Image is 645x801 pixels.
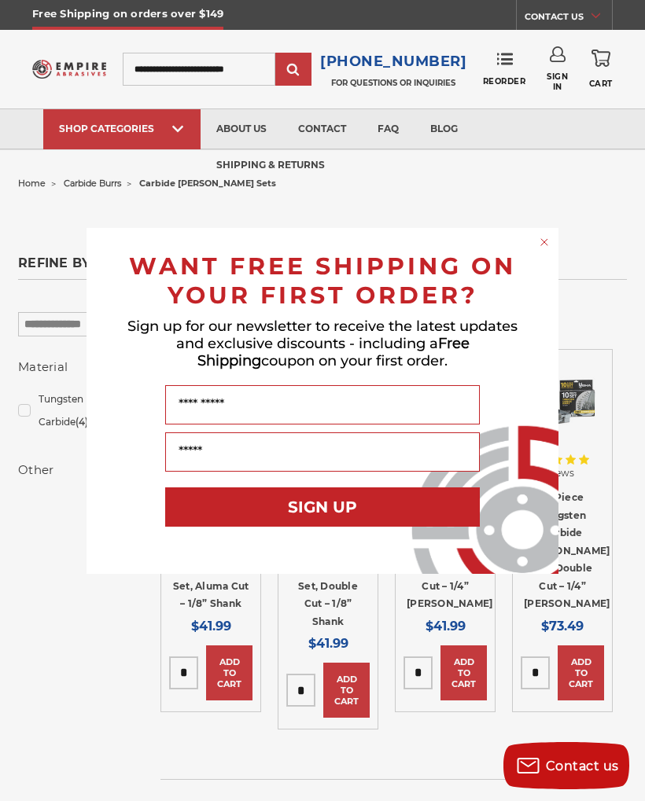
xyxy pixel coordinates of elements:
[536,234,552,250] button: Close dialog
[129,252,516,310] span: WANT FREE SHIPPING ON YOUR FIRST ORDER?
[546,759,619,773] span: Contact us
[165,487,480,527] button: SIGN UP
[503,742,629,789] button: Contact us
[197,335,470,369] span: Free Shipping
[127,318,518,369] span: Sign up for our newsletter to receive the latest updates and exclusive discounts - including a co...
